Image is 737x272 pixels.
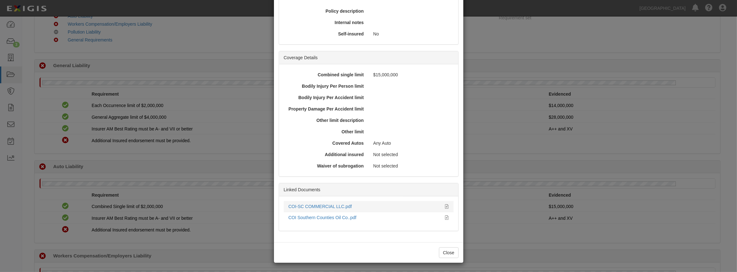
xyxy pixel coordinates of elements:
[369,151,456,158] div: Not selected
[282,8,369,14] div: Policy description
[279,183,458,196] div: Linked Documents
[282,31,369,37] div: Self-insured
[279,51,458,64] div: Coverage Details
[369,140,456,146] div: Any Auto
[282,72,369,78] div: Combined single limit
[289,204,352,209] a: COI-SC COMMERCIAL LLC.pdf
[289,203,441,210] div: COI-SC COMMERCIAL LLC.pdf
[282,129,369,135] div: Other limit
[369,163,456,169] div: Not selected
[282,19,369,26] div: Internal notes
[289,215,357,220] a: COI Southern Counties Oil Co..pdf
[282,94,369,101] div: Bodily Injury Per Accident limit
[369,31,456,37] div: No
[369,72,456,78] div: $15,000,000
[282,106,369,112] div: Property Damage Per Accident limit
[282,151,369,158] div: Additional insured
[282,83,369,89] div: Bodily Injury Per Person limit
[282,140,369,146] div: Covered Autos
[282,117,369,123] div: Other limit description
[289,214,441,221] div: COI Southern Counties Oil Co..pdf
[439,247,459,258] button: Close
[282,163,369,169] div: Waiver of subrogation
